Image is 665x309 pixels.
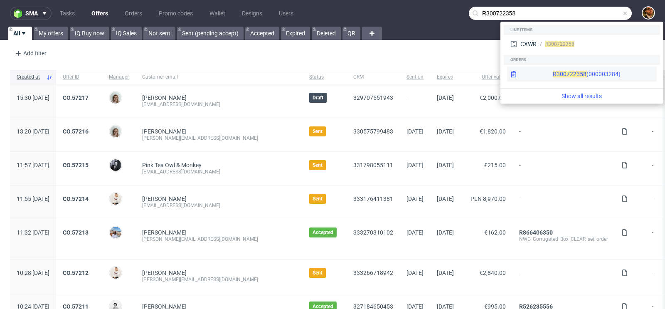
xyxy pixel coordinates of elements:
span: £215.00 [484,162,506,168]
span: Created at [17,74,43,81]
a: CO.57216 [63,128,89,135]
span: [DATE] [437,195,454,202]
div: Add filter [12,47,48,60]
a: 333266718942 [353,269,393,276]
div: [PERSON_NAME][EMAIL_ADDRESS][DOMAIN_NAME] [142,135,296,141]
span: Sent on [406,74,424,81]
span: Status [309,74,340,81]
span: 11:57 [DATE] [17,162,49,168]
button: sma [10,7,52,20]
span: €162.00 [484,229,506,236]
span: R300722358 [545,41,574,47]
a: CO.57212 [63,269,89,276]
span: Offer value [467,74,506,81]
span: - [519,162,608,175]
a: Show all results [504,92,660,100]
span: [DATE] [437,94,454,101]
img: Mari Fok [110,267,121,279]
span: Customer email [142,74,296,81]
a: Deleted [312,27,341,40]
div: Line items [504,25,660,35]
a: CO.57214 [63,195,89,202]
a: 330575799483 [353,128,393,135]
span: [DATE] [406,195,424,202]
a: 329707551943 [353,94,393,101]
span: Accepted [313,229,333,236]
span: [DATE] [406,128,424,135]
img: Philippe Dubuy [110,159,121,171]
div: Orders [504,55,660,65]
span: 10:28 [DATE] [17,269,49,276]
span: [DATE] [437,162,454,168]
img: Marta Kozłowska [110,227,121,238]
span: 11:32 [DATE] [17,229,49,236]
img: Mari Fok [110,193,121,205]
span: [DATE] [437,269,454,276]
a: [PERSON_NAME] [142,94,187,101]
span: Expires [437,74,454,81]
div: CXWR [520,40,537,48]
div: [PERSON_NAME][EMAIL_ADDRESS][DOMAIN_NAME] [142,236,296,242]
a: Designs [237,7,267,20]
span: [DATE] [406,269,424,276]
a: Not sent [143,27,175,40]
span: Offer ID [63,74,96,81]
a: R866406350 [519,229,553,236]
div: NWG_Corrugated_Box_CLEAR_set_order [519,236,608,242]
a: IQ Buy now [70,27,109,40]
a: Tasks [55,7,80,20]
a: Sent (pending accept) [177,27,244,40]
span: Manager [109,74,129,81]
a: CO.57217 [63,94,89,101]
a: Offers [86,7,113,20]
span: €2,000.00 [480,94,506,101]
a: [PERSON_NAME] [142,229,187,236]
span: [DATE] [437,128,454,135]
span: - [519,195,608,209]
a: [PERSON_NAME] [142,128,187,135]
span: [DATE] [437,229,454,236]
span: R300722358 [553,71,586,77]
span: 13:20 [DATE] [17,128,49,135]
div: [PERSON_NAME][EMAIL_ADDRESS][DOMAIN_NAME] [142,276,296,283]
img: logo [14,9,25,18]
span: €2,840.00 [480,269,506,276]
span: Draft [313,94,323,101]
img: Monika Poźniak [110,92,121,104]
a: CO.57215 [63,162,89,168]
span: [DATE] [406,229,424,236]
span: PLN 8,970.00 [470,195,506,202]
a: 331798055111 [353,162,393,168]
span: CRM [353,74,393,81]
a: All [8,27,32,40]
span: - [519,269,608,283]
a: 333176411381 [353,195,393,202]
a: IQ Sales [111,27,142,40]
div: [EMAIL_ADDRESS][DOMAIN_NAME] [142,168,296,175]
a: Accepted [245,27,279,40]
img: Monika Poźniak [110,126,121,137]
span: Sent [313,195,323,202]
span: - [519,128,608,141]
a: Promo codes [154,7,198,20]
span: Sent [313,128,323,135]
a: Expired [281,27,310,40]
a: Wallet [204,7,230,20]
a: Users [274,7,298,20]
span: Sent [313,269,323,276]
a: [PERSON_NAME] [142,195,187,202]
span: sma [25,10,38,16]
span: €1,820.00 [480,128,506,135]
div: (000003284) [553,70,621,78]
a: Orders [120,7,147,20]
a: CO.57213 [63,229,89,236]
a: [PERSON_NAME] [142,269,187,276]
div: [EMAIL_ADDRESS][DOMAIN_NAME] [142,101,296,108]
div: [EMAIL_ADDRESS][DOMAIN_NAME] [142,202,296,209]
span: 11:55 [DATE] [17,195,49,202]
a: Pink Tea Owl & Monkey [142,162,202,168]
img: Matteo Corsico [643,7,654,19]
span: - [406,94,424,108]
span: Sent [313,162,323,168]
span: [DATE] [406,162,424,168]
